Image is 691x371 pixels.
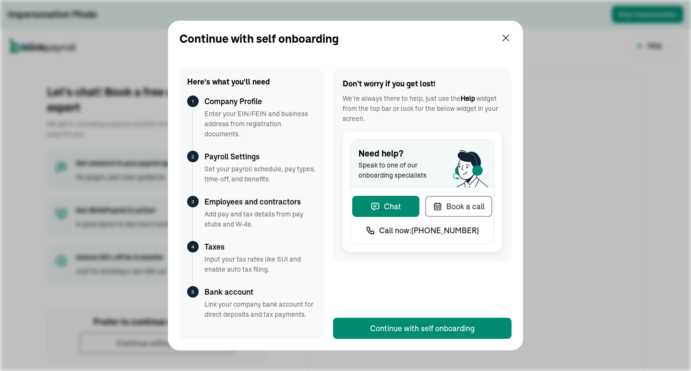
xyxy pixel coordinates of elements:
[187,76,316,88] h2: Here's what you'll need
[204,151,316,162] h3: Payroll Settings
[425,196,492,217] button: Book a call
[204,207,316,229] p: Add pay and tax details from pay stubs and W-4s.
[333,318,512,339] button: Continue with self onboarding
[191,243,194,250] p: 4
[204,162,316,184] p: Set your payroll schedule, pay types, time-off, and benefits.
[370,323,475,334] div: Continue with self onboarding
[531,267,691,371] iframe: Chat Widget
[433,201,485,212] div: Book a call
[204,241,316,252] h3: Taxes
[168,21,350,57] h2: Continue with self onboarding
[343,78,502,90] h2: Don’t worry if you get lost!
[191,288,194,295] p: 5
[191,153,194,160] p: 2
[204,252,316,275] p: Input your tax rates like SUI and enable auto tax filing.
[204,196,316,207] h3: Employees and contractors
[204,298,316,320] p: Link your company bank account for direct deposits and tax payments.
[204,286,316,298] h3: Bank account
[343,94,502,124] div: We’re always there to help, just use the widget from the top bar or look for the below widget in ...
[192,98,194,105] p: 1
[352,196,419,217] button: Chat
[191,198,194,205] p: 3
[204,107,316,139] p: Enter your EIN/FEIN and business address from registration documents.
[461,94,475,103] b: Help
[358,160,440,180] span: Speak to one of our onboarding specialists
[379,225,479,236] span: Call now: [PHONE_NUMBER]
[358,147,486,160] span: Need help?
[204,96,316,107] h3: Company Profile
[370,201,401,212] div: Chat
